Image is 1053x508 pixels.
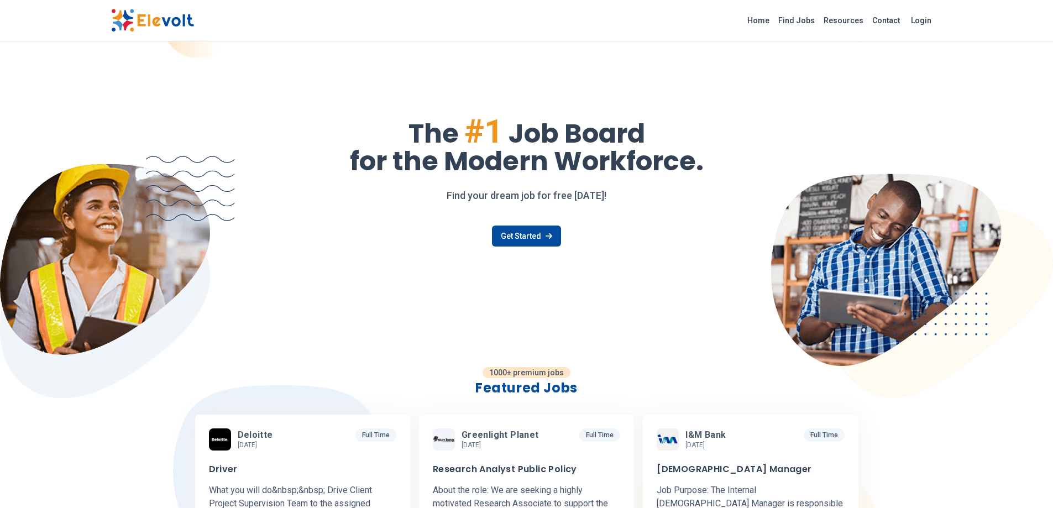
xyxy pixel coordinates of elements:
h3: Driver [209,464,238,475]
img: I&M Bank [657,428,679,451]
h3: [DEMOGRAPHIC_DATA] Manager [657,464,811,475]
p: Find your dream job for free [DATE]! [111,188,942,203]
span: #1 [464,112,503,151]
a: Resources [819,12,868,29]
p: [DATE] [238,441,277,449]
a: Home [743,12,774,29]
p: [DATE] [685,441,730,449]
span: I&M Bank [685,430,726,441]
span: Deloitte [238,430,273,441]
a: Find Jobs [774,12,819,29]
p: Full Time [804,428,845,442]
p: Full Time [579,428,620,442]
span: Greenlight Planet [462,430,539,441]
h3: Research Analyst Public Policy [433,464,577,475]
img: Elevolt [111,9,194,32]
p: Full Time [355,428,396,442]
a: Contact [868,12,904,29]
img: Greenlight Planet [433,436,455,443]
img: Deloitte [209,428,231,451]
a: Get Started [492,226,561,247]
p: [DATE] [462,441,543,449]
h1: The Job Board for the Modern Workforce. [111,115,942,175]
a: Login [904,9,938,32]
